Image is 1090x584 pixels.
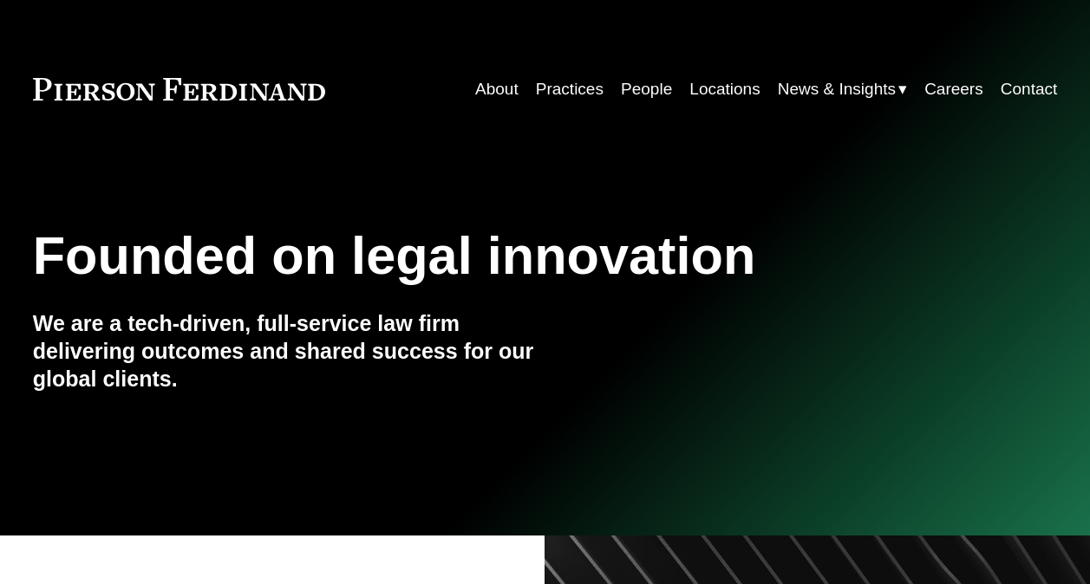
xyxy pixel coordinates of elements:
[778,73,907,106] a: folder dropdown
[778,75,896,104] span: News & Insights
[1001,73,1057,106] a: Contact
[924,73,983,106] a: Careers
[536,73,604,106] a: Practices
[33,225,887,286] h1: Founded on legal innovation
[621,73,672,106] a: People
[33,310,545,393] h4: We are a tech-driven, full-service law firm delivering outcomes and shared success for our global...
[475,73,519,106] a: About
[689,73,760,106] a: Locations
